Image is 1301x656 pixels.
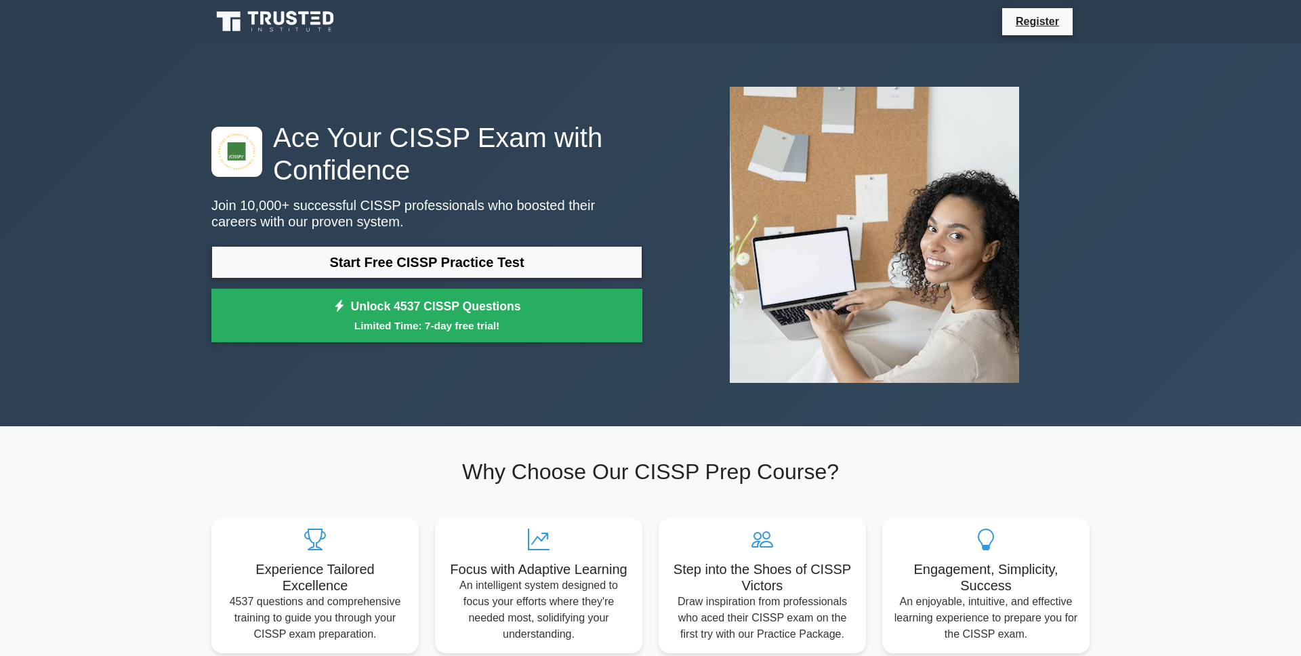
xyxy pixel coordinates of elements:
[222,561,408,594] h5: Experience Tailored Excellence
[228,318,625,333] small: Limited Time: 7-day free trial!
[893,561,1079,594] h5: Engagement, Simplicity, Success
[1008,13,1067,30] a: Register
[446,577,632,642] p: An intelligent system designed to focus your efforts where they're needed most, solidifying your ...
[211,289,642,343] a: Unlock 4537 CISSP QuestionsLimited Time: 7-day free trial!
[446,561,632,577] h5: Focus with Adaptive Learning
[222,594,408,642] p: 4537 questions and comprehensive training to guide you through your CISSP exam preparation.
[669,594,855,642] p: Draw inspiration from professionals who aced their CISSP exam on the first try with our Practice ...
[893,594,1079,642] p: An enjoyable, intuitive, and effective learning experience to prepare you for the CISSP exam.
[211,121,642,186] h1: Ace Your CISSP Exam with Confidence
[211,246,642,279] a: Start Free CISSP Practice Test
[211,459,1090,485] h2: Why Choose Our CISSP Prep Course?
[669,561,855,594] h5: Step into the Shoes of CISSP Victors
[211,197,642,230] p: Join 10,000+ successful CISSP professionals who boosted their careers with our proven system.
